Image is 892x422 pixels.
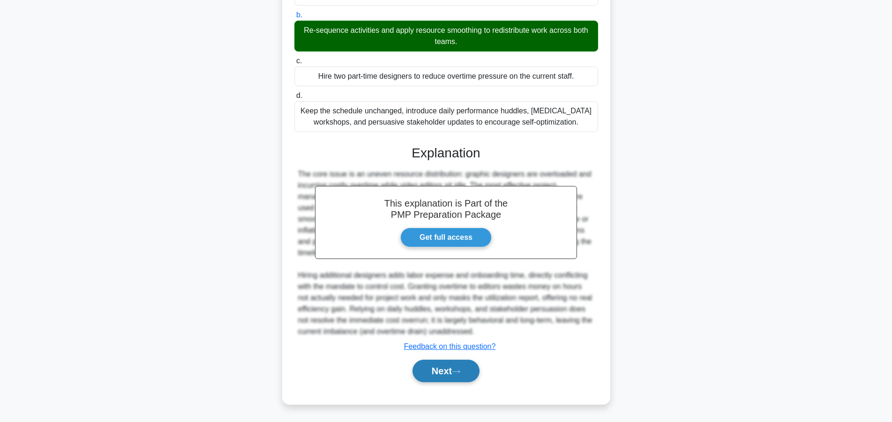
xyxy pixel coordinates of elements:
h3: Explanation [300,145,592,161]
span: c. [296,57,302,65]
div: The core issue is an uneven resource distribution: graphic designers are overloaded and incurring... [298,169,594,337]
div: Keep the schedule unchanged, introduce daily performance huddles, [MEDICAL_DATA] workshops, and p... [294,101,598,132]
a: Feedback on this question? [404,342,496,350]
a: Get full access [400,228,492,247]
span: b. [296,11,302,19]
div: Re-sequence activities and apply resource smoothing to redistribute work across both teams. [294,21,598,52]
button: Next [412,360,480,382]
span: d. [296,91,302,99]
div: Hire two part-time designers to reduce overtime pressure on the current staff. [294,67,598,86]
